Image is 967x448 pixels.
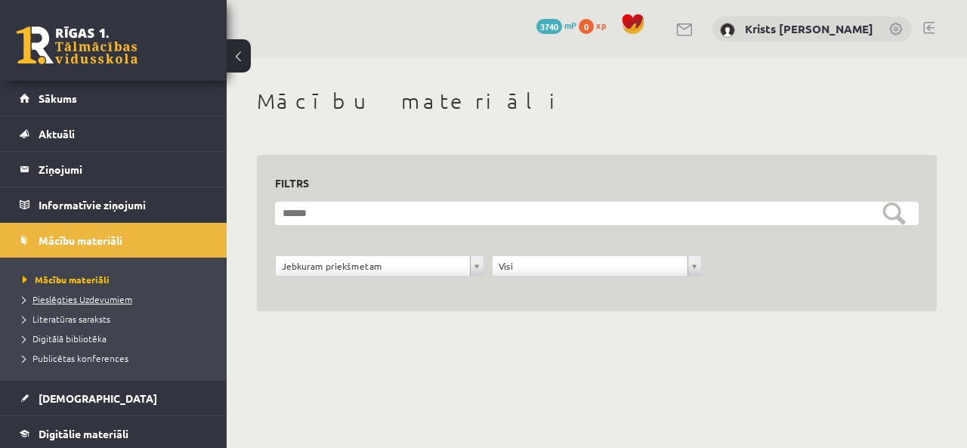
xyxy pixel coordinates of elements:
[23,351,212,365] a: Publicētas konferences
[745,21,873,36] a: Krists [PERSON_NAME]
[39,427,128,440] span: Digitālie materiāli
[20,187,208,222] a: Informatīvie ziņojumi
[20,381,208,416] a: [DEMOGRAPHIC_DATA]
[23,293,132,305] span: Pieslēgties Uzdevumiem
[276,256,483,276] a: Jebkuram priekšmetam
[20,152,208,187] a: Ziņojumi
[23,273,212,286] a: Mācību materiāli
[23,332,212,345] a: Digitālā bibliotēka
[20,81,208,116] a: Sākums
[564,19,576,31] span: mP
[536,19,576,31] a: 3740 mP
[579,19,613,31] a: 0 xp
[20,116,208,151] a: Aktuāli
[23,273,110,286] span: Mācību materiāli
[23,292,212,306] a: Pieslēgties Uzdevumiem
[39,91,77,105] span: Sākums
[23,313,110,325] span: Literatūras saraksts
[20,223,208,258] a: Mācību materiāli
[39,391,157,405] span: [DEMOGRAPHIC_DATA]
[39,152,208,187] legend: Ziņojumi
[17,26,137,64] a: Rīgas 1. Tālmācības vidusskola
[499,256,681,276] span: Visi
[23,352,128,364] span: Publicētas konferences
[39,187,208,222] legend: Informatīvie ziņojumi
[282,256,464,276] span: Jebkuram priekšmetam
[39,127,75,141] span: Aktuāli
[39,233,122,247] span: Mācību materiāli
[23,312,212,326] a: Literatūras saraksts
[493,256,700,276] a: Visi
[579,19,594,34] span: 0
[23,332,107,344] span: Digitālā bibliotēka
[720,23,735,38] img: Krists Andrejs Zeile
[596,19,606,31] span: xp
[536,19,562,34] span: 3740
[275,173,901,193] h3: Filtrs
[257,88,937,114] h1: Mācību materiāli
